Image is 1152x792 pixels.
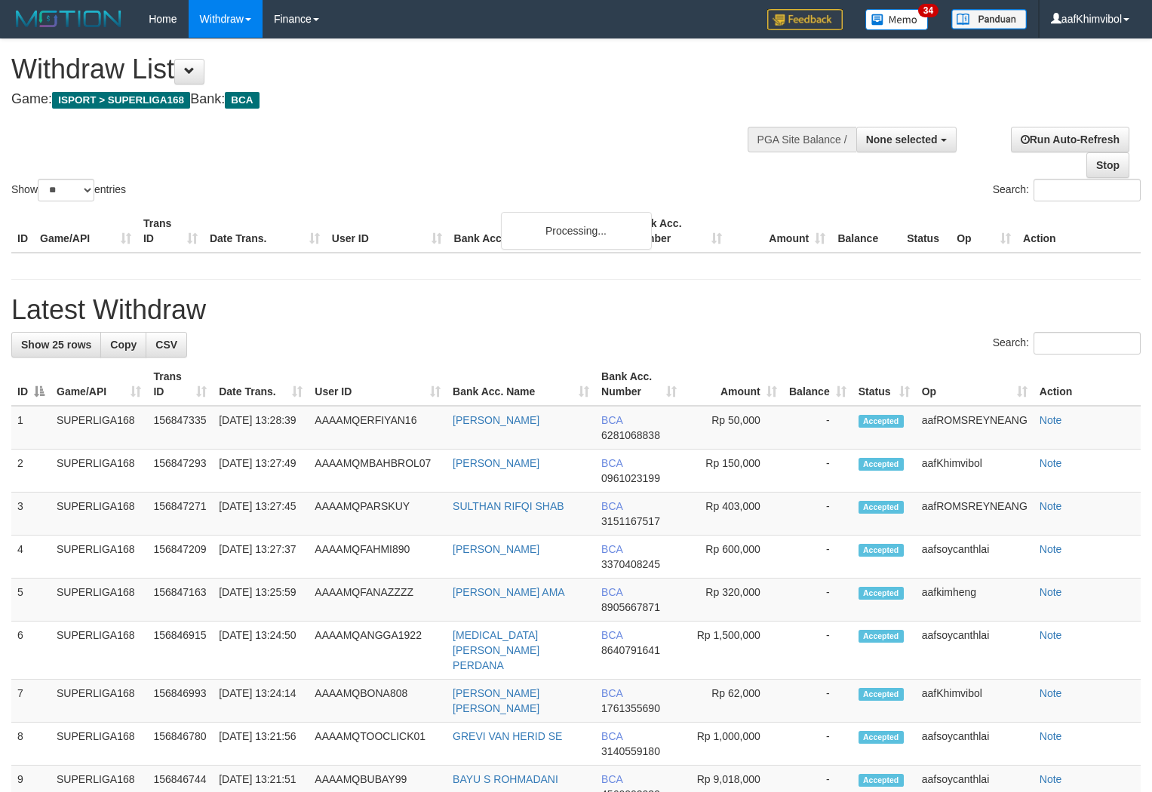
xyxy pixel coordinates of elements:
[901,210,951,253] th: Status
[11,723,51,766] td: 8
[783,536,852,579] td: -
[783,406,852,450] td: -
[625,210,728,253] th: Bank Acc. Number
[309,493,447,536] td: AAAAMQPARSKUY
[51,450,147,493] td: SUPERLIGA168
[783,680,852,723] td: -
[916,493,1034,536] td: aafROMSREYNEANG
[501,212,652,250] div: Processing...
[767,9,843,30] img: Feedback.jpg
[147,363,213,406] th: Trans ID: activate to sort column ascending
[1011,127,1129,152] a: Run Auto-Refresh
[601,515,660,527] span: Copy 3151167517 to clipboard
[110,339,137,351] span: Copy
[951,9,1027,29] img: panduan.png
[683,406,783,450] td: Rp 50,000
[601,601,660,613] span: Copy 8905667871 to clipboard
[1040,586,1062,598] a: Note
[918,4,938,17] span: 34
[137,210,204,253] th: Trans ID
[147,622,213,680] td: 156846915
[213,680,309,723] td: [DATE] 13:24:14
[213,622,309,680] td: [DATE] 13:24:50
[683,536,783,579] td: Rp 600,000
[309,723,447,766] td: AAAAMQTOOCLICK01
[916,579,1034,622] td: aafkimheng
[683,723,783,766] td: Rp 1,000,000
[11,363,51,406] th: ID: activate to sort column descending
[51,536,147,579] td: SUPERLIGA168
[51,723,147,766] td: SUPERLIGA168
[11,579,51,622] td: 5
[783,622,852,680] td: -
[595,363,683,406] th: Bank Acc. Number: activate to sort column ascending
[859,458,904,471] span: Accepted
[856,127,957,152] button: None selected
[225,92,259,109] span: BCA
[859,731,904,744] span: Accepted
[1034,179,1141,201] input: Search:
[783,493,852,536] td: -
[993,332,1141,355] label: Search:
[204,210,326,253] th: Date Trans.
[213,723,309,766] td: [DATE] 13:21:56
[683,680,783,723] td: Rp 62,000
[866,134,938,146] span: None selected
[38,179,94,201] select: Showentries
[51,680,147,723] td: SUPERLIGA168
[213,363,309,406] th: Date Trans.: activate to sort column ascending
[11,179,126,201] label: Show entries
[683,450,783,493] td: Rp 150,000
[683,363,783,406] th: Amount: activate to sort column ascending
[11,622,51,680] td: 6
[601,558,660,570] span: Copy 3370408245 to clipboard
[916,450,1034,493] td: aafKhimvibol
[147,680,213,723] td: 156846993
[147,536,213,579] td: 156847209
[916,536,1034,579] td: aafsoycanthlai
[147,406,213,450] td: 156847335
[1040,543,1062,555] a: Note
[1040,457,1062,469] a: Note
[453,629,539,671] a: [MEDICAL_DATA][PERSON_NAME] PERDANA
[1034,332,1141,355] input: Search:
[859,688,904,701] span: Accepted
[11,54,753,84] h1: Withdraw List
[155,339,177,351] span: CSV
[11,493,51,536] td: 3
[147,450,213,493] td: 156847293
[951,210,1017,253] th: Op
[453,500,564,512] a: SULTHAN RIFQI SHAB
[11,450,51,493] td: 2
[601,773,622,785] span: BCA
[11,332,101,358] a: Show 25 rows
[859,415,904,428] span: Accepted
[453,543,539,555] a: [PERSON_NAME]
[916,680,1034,723] td: aafKhimvibol
[51,363,147,406] th: Game/API: activate to sort column ascending
[852,363,916,406] th: Status: activate to sort column ascending
[1040,687,1062,699] a: Note
[453,687,539,714] a: [PERSON_NAME] [PERSON_NAME]
[146,332,187,358] a: CSV
[147,493,213,536] td: 156847271
[1034,363,1141,406] th: Action
[601,586,622,598] span: BCA
[859,501,904,514] span: Accepted
[601,500,622,512] span: BCA
[11,92,753,107] h4: Game: Bank:
[51,493,147,536] td: SUPERLIGA168
[916,406,1034,450] td: aafROMSREYNEANG
[859,544,904,557] span: Accepted
[916,622,1034,680] td: aafsoycanthlai
[601,429,660,441] span: Copy 6281068838 to clipboard
[601,472,660,484] span: Copy 0961023199 to clipboard
[21,339,91,351] span: Show 25 rows
[601,414,622,426] span: BCA
[213,493,309,536] td: [DATE] 13:27:45
[309,680,447,723] td: AAAAMQBONA808
[601,730,622,742] span: BCA
[859,587,904,600] span: Accepted
[683,493,783,536] td: Rp 403,000
[1040,730,1062,742] a: Note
